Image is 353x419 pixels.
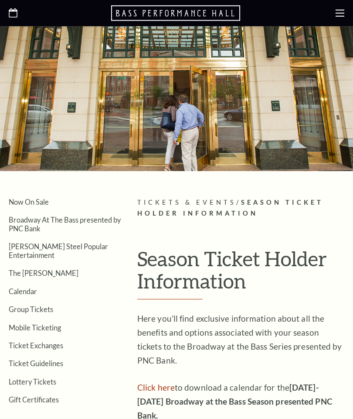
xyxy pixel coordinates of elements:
[137,382,175,392] a: Click here
[137,312,344,367] p: Here you’ll find exclusive information about all the benefits and options associated with your se...
[9,378,56,386] a: Lottery Tickets
[9,269,78,277] a: The [PERSON_NAME]
[137,199,323,217] span: Season Ticket Holder Information
[9,395,59,404] a: Gift Certificates
[137,247,344,299] h1: Season Ticket Holder Information
[9,305,53,313] a: Group Tickets
[137,199,236,206] span: Tickets & Events
[9,242,108,259] a: [PERSON_NAME] Steel Popular Entertainment
[9,287,37,295] a: Calendar
[9,198,49,206] a: Now On Sale
[9,323,61,332] a: Mobile Ticketing
[9,216,121,232] a: Broadway At The Bass presented by PNC Bank
[9,341,63,350] a: Ticket Exchanges
[9,359,63,367] a: Ticket Guidelines
[137,197,344,219] p: /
